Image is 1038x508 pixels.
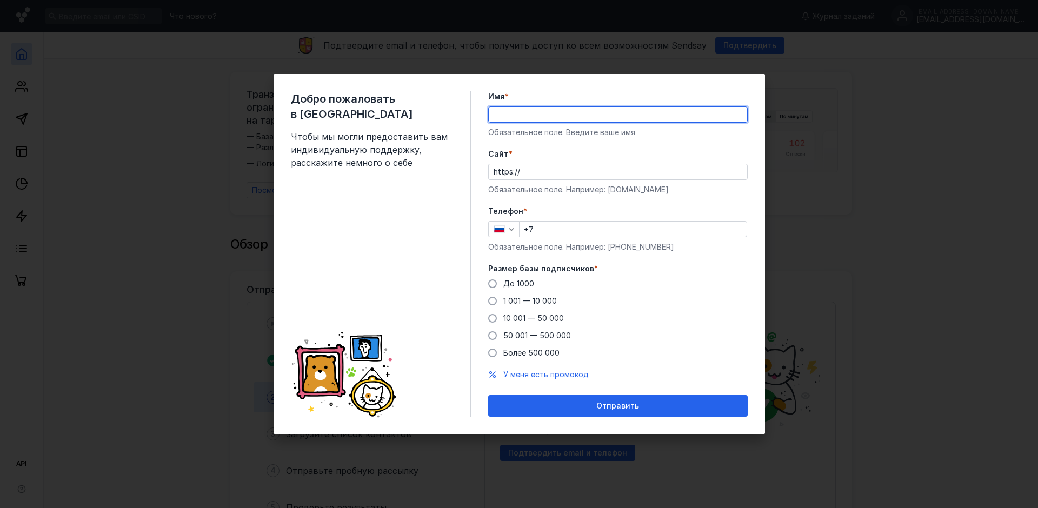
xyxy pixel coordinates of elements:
span: У меня есть промокод [503,370,589,379]
span: Размер базы подписчиков [488,263,594,274]
span: Отправить [596,402,639,411]
span: 10 001 — 50 000 [503,313,564,323]
span: Телефон [488,206,523,217]
span: Cайт [488,149,509,159]
span: Имя [488,91,505,102]
button: Отправить [488,395,748,417]
span: 1 001 — 10 000 [503,296,557,305]
span: 50 001 — 500 000 [503,331,571,340]
span: До 1000 [503,279,534,288]
button: У меня есть промокод [503,369,589,380]
div: Обязательное поле. Например: [PHONE_NUMBER] [488,242,748,252]
div: Обязательное поле. Например: [DOMAIN_NAME] [488,184,748,195]
span: Чтобы мы могли предоставить вам индивидуальную поддержку, расскажите немного о себе [291,130,453,169]
div: Обязательное поле. Введите ваше имя [488,127,748,138]
span: Добро пожаловать в [GEOGRAPHIC_DATA] [291,91,453,122]
span: Более 500 000 [503,348,560,357]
